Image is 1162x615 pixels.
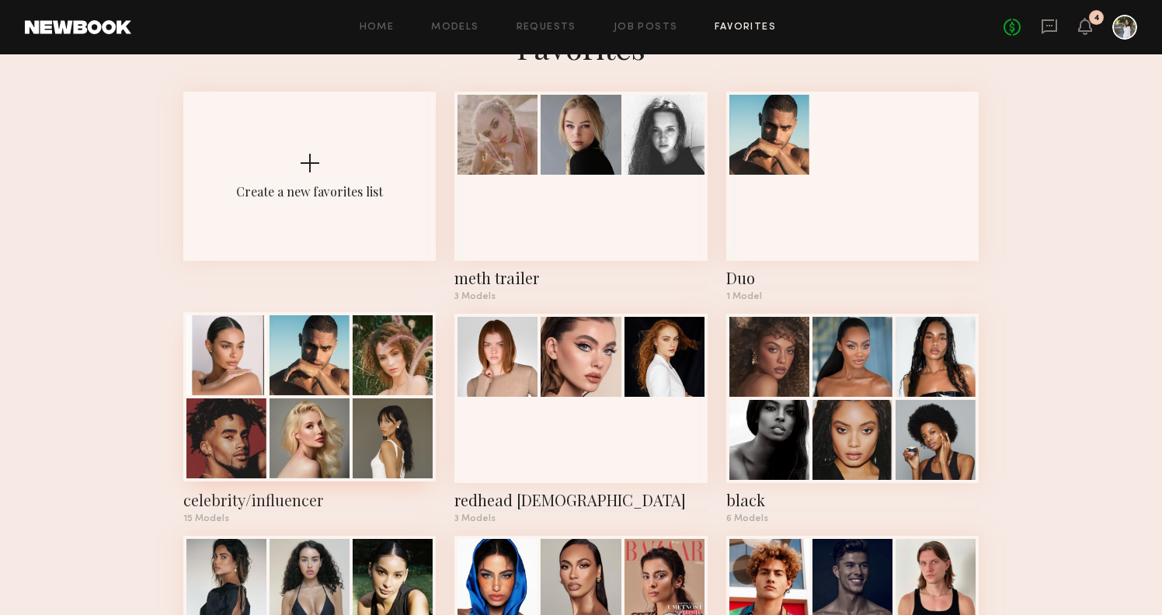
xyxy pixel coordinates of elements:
div: 4 [1094,14,1100,23]
a: black6 Models [726,314,979,523]
a: meth trailer3 Models [454,92,707,301]
a: Home [360,23,395,33]
div: 6 Models [726,514,979,523]
div: Create a new favorites list [236,183,383,200]
a: celebrity/influencer15 Models [183,314,436,523]
a: Models [431,23,478,33]
a: Requests [517,23,576,33]
div: 3 Models [454,514,707,523]
div: black [726,489,979,511]
div: 3 Models [454,292,707,301]
div: celebrity/influencer [183,489,436,511]
button: Create a new favorites list [183,92,436,314]
div: 15 Models [183,514,436,523]
div: meth trailer [454,267,707,289]
div: Duo [726,267,979,289]
a: Duo1 Model [726,92,979,301]
a: Job Posts [614,23,678,33]
a: redhead [DEMOGRAPHIC_DATA]3 Models [454,314,707,523]
div: 1 Model [726,292,979,301]
a: Favorites [715,23,776,33]
div: redhead female [454,489,707,511]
